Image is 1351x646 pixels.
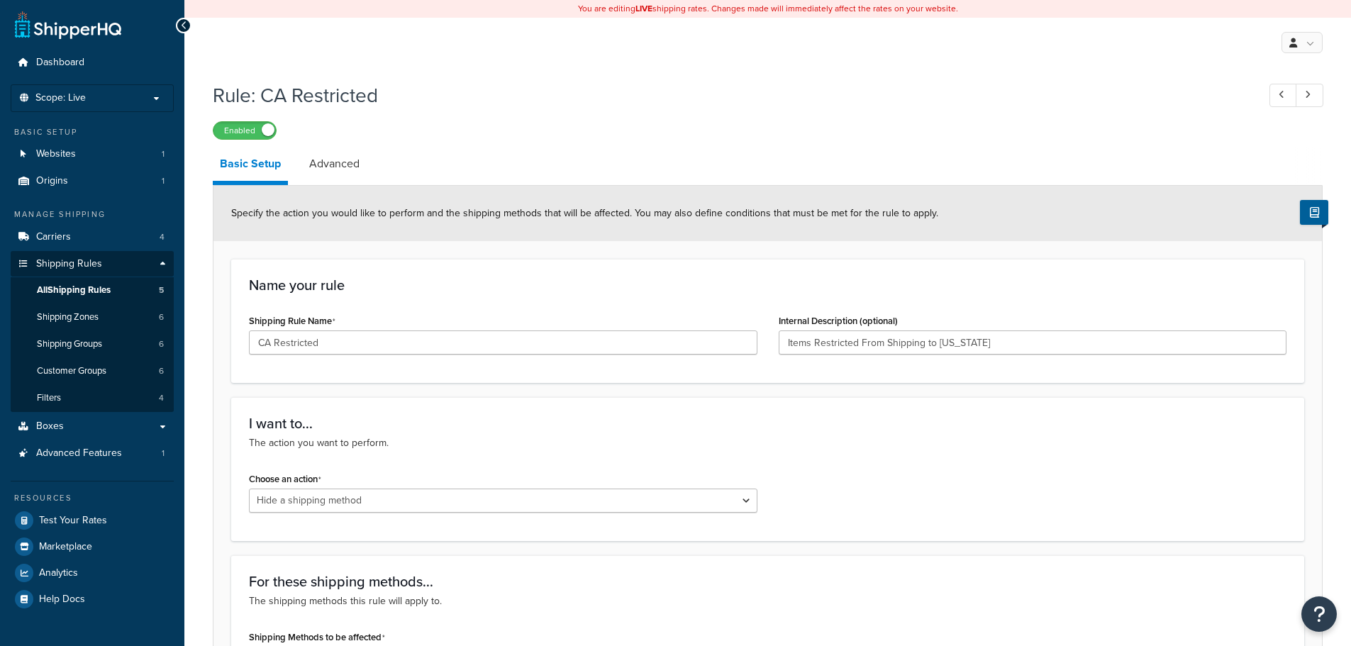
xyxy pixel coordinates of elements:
[36,57,84,69] span: Dashboard
[11,440,174,467] a: Advanced Features1
[11,440,174,467] li: Advanced Features
[249,435,1286,451] p: The action you want to perform.
[213,82,1243,109] h1: Rule: CA Restricted
[159,338,164,350] span: 6
[11,251,174,413] li: Shipping Rules
[160,231,165,243] span: 4
[1296,84,1323,107] a: Next Record
[11,141,174,167] li: Websites
[39,594,85,606] span: Help Docs
[1301,596,1337,632] button: Open Resource Center
[37,284,111,296] span: All Shipping Rules
[11,304,174,330] li: Shipping Zones
[11,277,174,303] a: AllShipping Rules5
[249,416,1286,431] h3: I want to...
[37,392,61,404] span: Filters
[11,358,174,384] a: Customer Groups6
[11,492,174,504] div: Resources
[779,316,898,326] label: Internal Description (optional)
[11,168,174,194] li: Origins
[213,122,276,139] label: Enabled
[213,147,288,185] a: Basic Setup
[1269,84,1297,107] a: Previous Record
[11,534,174,559] a: Marketplace
[11,586,174,612] a: Help Docs
[11,251,174,277] a: Shipping Rules
[159,311,164,323] span: 6
[11,385,174,411] li: Filters
[37,311,99,323] span: Shipping Zones
[1300,200,1328,225] button: Show Help Docs
[159,284,164,296] span: 5
[249,316,335,327] label: Shipping Rule Name
[11,508,174,533] a: Test Your Rates
[11,331,174,357] a: Shipping Groups6
[159,392,164,404] span: 4
[11,126,174,138] div: Basic Setup
[37,365,106,377] span: Customer Groups
[39,567,78,579] span: Analytics
[162,175,165,187] span: 1
[159,365,164,377] span: 6
[36,231,71,243] span: Carriers
[302,147,367,181] a: Advanced
[11,358,174,384] li: Customer Groups
[36,148,76,160] span: Websites
[35,92,86,104] span: Scope: Live
[37,338,102,350] span: Shipping Groups
[11,224,174,250] li: Carriers
[11,141,174,167] a: Websites1
[11,560,174,586] a: Analytics
[36,258,102,270] span: Shipping Rules
[635,2,652,15] b: LIVE
[36,175,68,187] span: Origins
[162,148,165,160] span: 1
[162,447,165,460] span: 1
[39,515,107,527] span: Test Your Rates
[249,277,1286,293] h3: Name your rule
[36,421,64,433] span: Boxes
[11,331,174,357] li: Shipping Groups
[249,632,385,643] label: Shipping Methods to be affected
[11,413,174,440] a: Boxes
[11,304,174,330] a: Shipping Zones6
[11,50,174,76] a: Dashboard
[249,474,321,485] label: Choose an action
[39,541,92,553] span: Marketplace
[249,594,1286,609] p: The shipping methods this rule will apply to.
[36,447,122,460] span: Advanced Features
[249,574,1286,589] h3: For these shipping methods...
[11,168,174,194] a: Origins1
[231,206,938,221] span: Specify the action you would like to perform and the shipping methods that will be affected. You ...
[11,385,174,411] a: Filters4
[11,208,174,221] div: Manage Shipping
[11,224,174,250] a: Carriers4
